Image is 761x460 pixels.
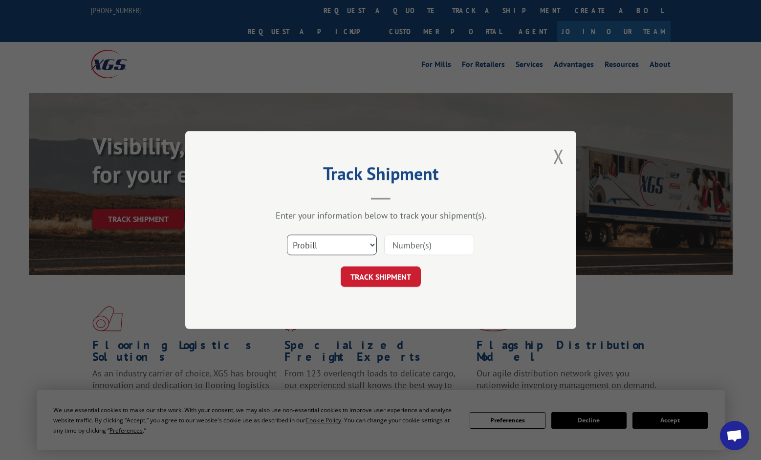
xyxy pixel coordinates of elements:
[234,167,527,185] h2: Track Shipment
[234,210,527,221] div: Enter your information below to track your shipment(s).
[341,266,421,287] button: TRACK SHIPMENT
[384,235,474,255] input: Number(s)
[553,143,564,169] button: Close modal
[720,421,749,450] a: Open chat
